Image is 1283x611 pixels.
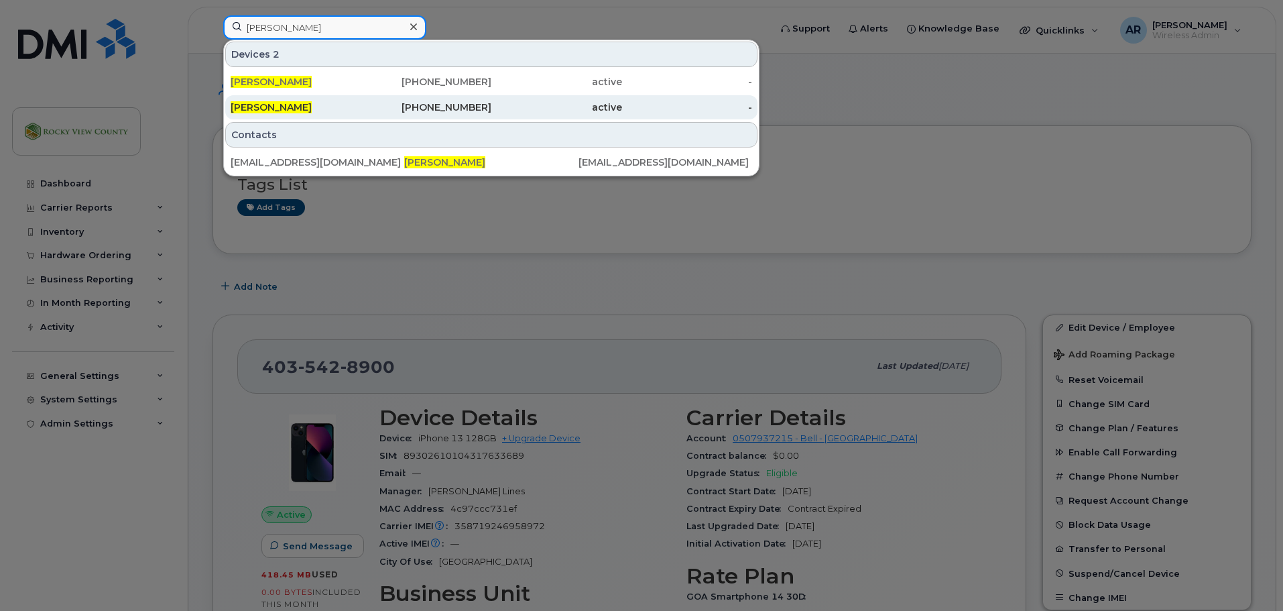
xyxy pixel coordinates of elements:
[273,48,280,61] span: 2
[225,70,757,94] a: [PERSON_NAME][PHONE_NUMBER]active-
[578,156,752,169] div: [EMAIL_ADDRESS][DOMAIN_NAME]
[231,156,404,169] div: [EMAIL_ADDRESS][DOMAIN_NAME]
[231,76,312,88] span: [PERSON_NAME]
[225,150,757,174] a: [EMAIL_ADDRESS][DOMAIN_NAME][PERSON_NAME][EMAIL_ADDRESS][DOMAIN_NAME]
[622,101,753,114] div: -
[491,101,622,114] div: active
[225,122,757,148] div: Contacts
[225,95,757,119] a: [PERSON_NAME][PHONE_NUMBER]active-
[225,42,757,67] div: Devices
[361,75,492,89] div: [PHONE_NUMBER]
[491,75,622,89] div: active
[1225,553,1273,601] iframe: Messenger Launcher
[361,101,492,114] div: [PHONE_NUMBER]
[404,156,485,168] span: [PERSON_NAME]
[231,101,312,113] span: [PERSON_NAME]
[622,75,753,89] div: -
